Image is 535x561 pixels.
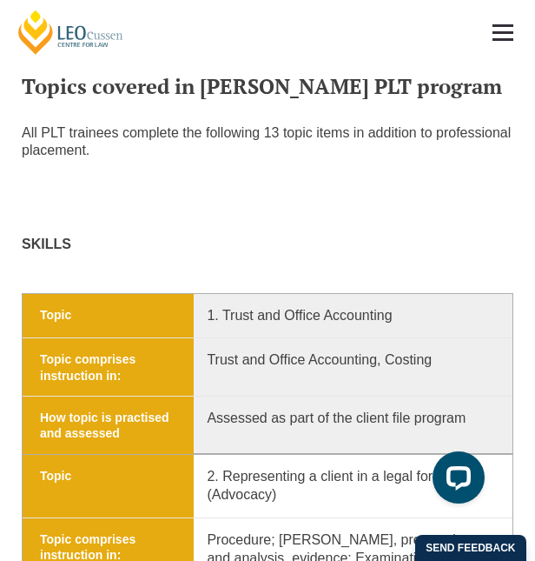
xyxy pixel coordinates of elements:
p: All PLT trainees complete the following 13 topic items in addition to professional placement. [22,124,513,161]
span: How topic is practised and assessed [23,397,194,454]
strong: SKILLS [22,237,71,251]
h2: Topics covered in [PERSON_NAME] PLT program [22,75,513,97]
span: Topic [23,294,194,338]
p: Assessed as part of the client file program [194,410,495,428]
span: Topic [23,455,194,518]
span: Topic comprises instruction in: [23,338,194,396]
p: Trust and Office Accounting, Costing [194,351,495,370]
p: 1. Trust and Office Accounting [194,307,495,325]
a: [PERSON_NAME] Centre for Law [16,9,126,56]
p: 2. Representing a client in a legal forum (Advocacy) [194,468,495,504]
iframe: LiveChat chat widget [419,444,492,518]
